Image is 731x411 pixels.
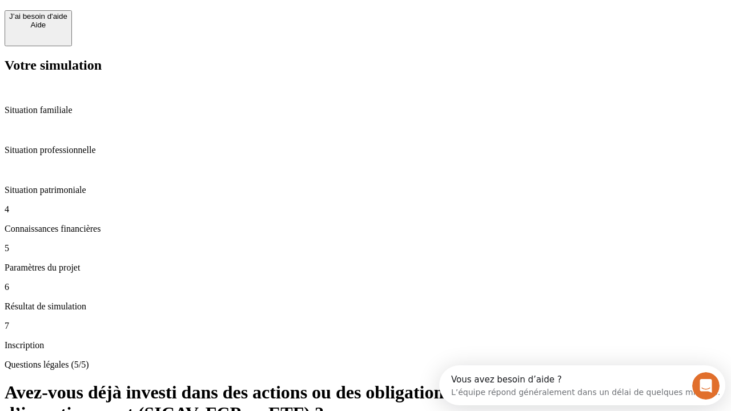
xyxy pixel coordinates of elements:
[5,360,726,370] p: Questions légales (5/5)
[5,145,726,155] p: Situation professionnelle
[5,321,726,331] p: 7
[5,5,315,36] div: Ouvrir le Messenger Intercom
[5,263,726,273] p: Paramètres du projet
[5,204,726,215] p: 4
[5,185,726,195] p: Situation patrimoniale
[5,301,726,312] p: Résultat de simulation
[439,365,725,405] iframe: Intercom live chat discovery launcher
[5,243,726,253] p: 5
[12,10,281,19] div: Vous avez besoin d’aide ?
[5,224,726,234] p: Connaissances financières
[9,12,67,21] div: J’ai besoin d'aide
[5,340,726,350] p: Inscription
[5,282,726,292] p: 6
[5,10,72,46] button: J’ai besoin d'aideAide
[5,105,726,115] p: Situation familiale
[9,21,67,29] div: Aide
[12,19,281,31] div: L’équipe répond généralement dans un délai de quelques minutes.
[5,58,726,73] h2: Votre simulation
[692,372,720,400] iframe: Intercom live chat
